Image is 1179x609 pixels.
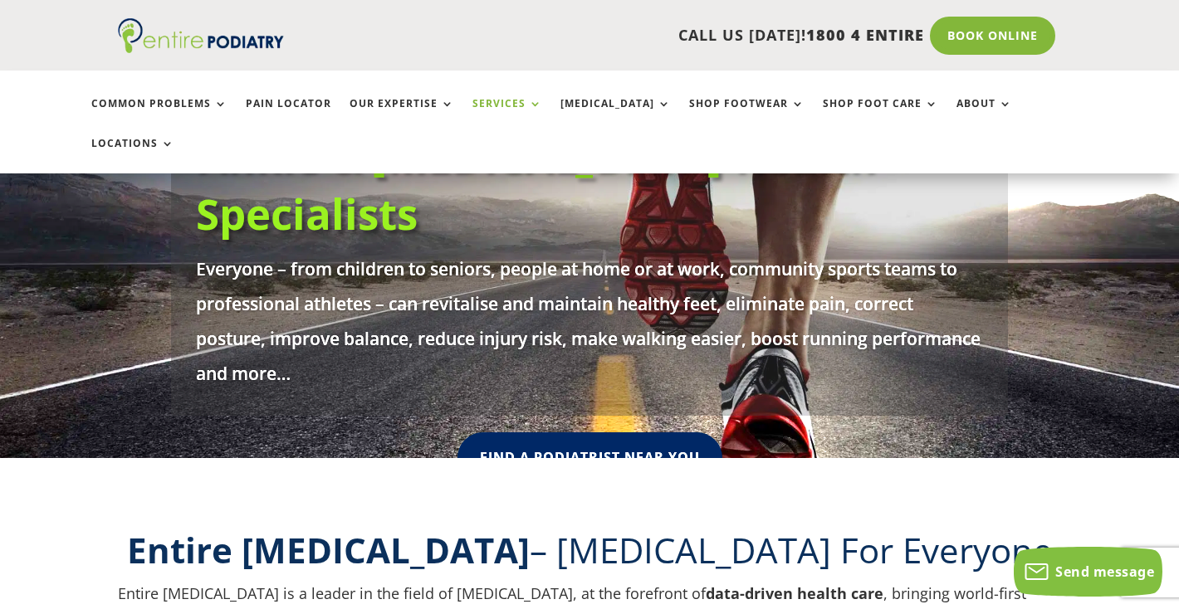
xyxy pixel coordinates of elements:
b: Entire [MEDICAL_DATA] [127,526,530,573]
h2: – [MEDICAL_DATA] For Everyone [118,526,1061,583]
span: Send message [1055,563,1154,581]
span: 1800 4 ENTIRE [806,25,924,45]
a: South-[GEOGRAPHIC_DATA]'s Foot, Ankle & [MEDICAL_DATA] Health Specialists [196,66,922,242]
p: Everyone – from children to seniors, people at home or at work, community sports teams to profess... [196,251,983,391]
strong: data-driven health care [706,583,883,603]
a: [MEDICAL_DATA] [560,98,671,134]
a: Entire Podiatry [118,40,284,56]
img: logo (1) [118,18,284,53]
p: CALL US [DATE]! [334,25,924,46]
a: Shop Foot Care [823,98,938,134]
a: Locations [91,138,174,173]
button: Send message [1014,547,1162,597]
a: Pain Locator [246,98,331,134]
a: Shop Footwear [689,98,805,134]
a: Find A Podiatrist Near You [457,432,722,483]
a: Common Problems [91,98,227,134]
a: Services [472,98,542,134]
a: Book Online [930,17,1055,55]
a: About [956,98,1012,134]
a: Our Expertise [350,98,454,134]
